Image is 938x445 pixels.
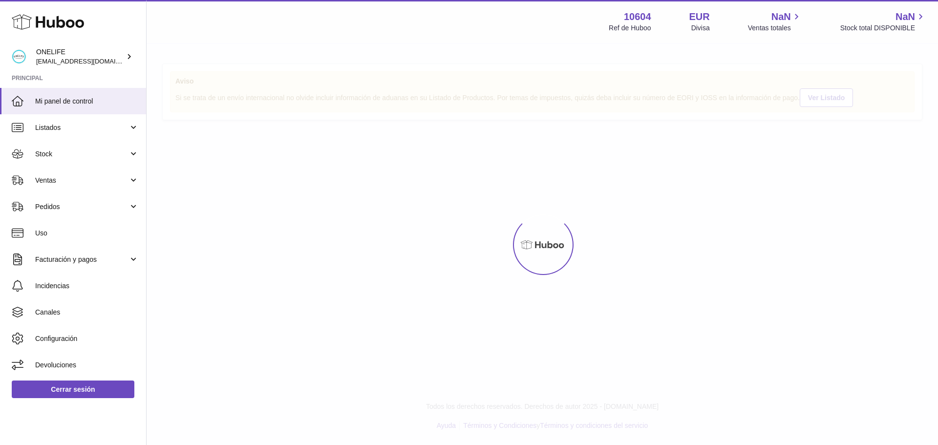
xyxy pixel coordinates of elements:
span: Pedidos [35,202,128,212]
div: Ref de Huboo [609,23,651,33]
strong: EUR [689,10,710,23]
span: Facturación y pagos [35,255,128,264]
strong: 10604 [624,10,651,23]
span: Ventas totales [748,23,802,33]
span: Uso [35,229,139,238]
img: internalAdmin-10604@internal.huboo.com [12,49,26,64]
span: Canales [35,308,139,317]
div: Divisa [691,23,710,33]
span: Incidencias [35,281,139,291]
span: Configuración [35,334,139,343]
a: NaN Ventas totales [748,10,802,33]
a: Cerrar sesión [12,381,134,398]
span: Stock [35,149,128,159]
span: [EMAIL_ADDRESS][DOMAIN_NAME] [36,57,144,65]
span: Mi panel de control [35,97,139,106]
span: Devoluciones [35,360,139,370]
a: NaN Stock total DISPONIBLE [840,10,926,33]
span: Listados [35,123,128,132]
span: Ventas [35,176,128,185]
span: NaN [895,10,915,23]
span: Stock total DISPONIBLE [840,23,926,33]
div: ONELIFE [36,47,124,66]
span: NaN [771,10,791,23]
